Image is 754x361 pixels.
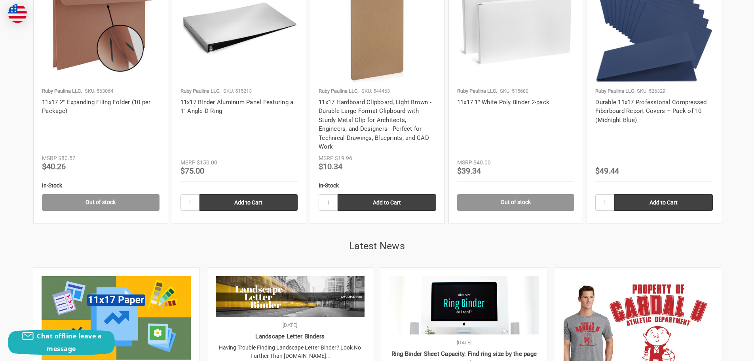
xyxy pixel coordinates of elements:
[614,194,713,211] input: Add to Cart
[223,87,252,95] p: SKU: 515213
[637,87,665,95] p: SKU: 526329
[33,239,721,254] h2: Latest News
[457,99,549,106] a: 11x17 1" White Poly Binder 2-pack
[361,87,390,95] p: SKU: 544463
[595,87,634,95] p: Ruby Paulina LLC
[42,181,160,190] div: In-Stock
[42,154,57,162] div: MSRP
[255,333,325,340] a: Landscape Letter Binders
[595,99,707,124] a: Durable 11x17 Professional Compressed Fiberboard Report Covers – Pack of 10 (Midnight Blue)
[500,87,528,95] p: SKU: 515680
[335,155,352,161] span: $19.96
[8,4,27,23] img: duty and tax information for United States
[389,339,539,347] p: [DATE]
[199,194,298,211] input: Add to Cart
[216,321,365,329] p: [DATE]
[457,87,497,95] p: Ruby Paulina LLC.
[37,332,102,353] span: Chat offline leave a message
[180,99,294,115] a: 11x17 Binder Aluminum Panel Featuring a 1" Angle-D Ring
[42,99,150,115] a: 11x17 2'' Expanding Filing Folder (10 per Package)
[216,344,365,360] p: Having Trouble Finding Landscape Letter Binder? Look No Further Than [DOMAIN_NAME]…
[595,166,619,176] span: $49.44
[42,194,160,211] a: Out of stock
[8,330,115,355] button: Chat offline leave a message
[473,159,491,166] span: $40.00
[180,87,220,95] p: Ruby Paulina LLC.
[319,154,334,162] div: MSRP
[389,276,539,334] img: Ring Binder Sheet Capacity. Find ring size by the page count
[338,194,436,211] input: Add to Cart
[180,166,204,176] span: $75.00
[180,159,196,167] div: MSRP
[42,162,66,171] span: $40.26
[216,276,365,317] img: Landscape Letter Binders
[319,162,342,171] span: $10.34
[319,87,359,95] p: Ruby Paulina LLC.
[85,87,113,95] p: SKU: 563064
[58,155,76,161] span: $80.52
[319,181,436,190] div: In-Stock
[197,159,217,166] span: $150.00
[319,99,431,151] a: 11x17 Hardboard Clipboard, Light Brown - Durable Large Format Clipboard with Sturdy Metal Clip fo...
[42,87,82,95] p: Ruby Paulina LLC.
[457,159,472,167] div: MSRP
[457,194,575,211] a: Out of stock
[457,166,481,176] span: $39.34
[42,276,191,360] img: 11x17 paper and all you need to know about it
